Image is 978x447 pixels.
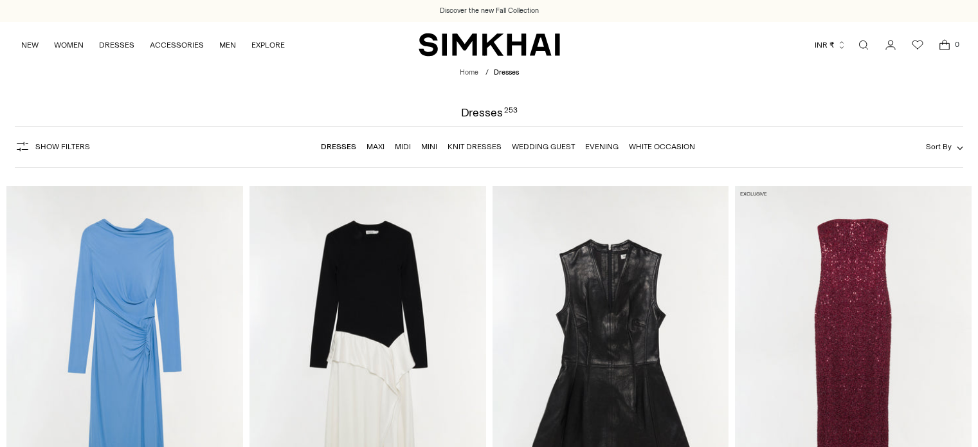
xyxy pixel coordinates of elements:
a: Midi [395,142,411,151]
span: 0 [951,39,963,50]
button: Show Filters [15,136,90,157]
a: MEN [219,31,236,59]
div: 253 [504,107,518,118]
a: Discover the new Fall Collection [440,6,539,16]
a: Wedding Guest [512,142,575,151]
a: DRESSES [99,31,134,59]
nav: Linked collections [321,133,695,160]
a: SIMKHAI [419,32,560,57]
a: ACCESSORIES [150,31,204,59]
span: Show Filters [35,142,90,151]
a: Go to the account page [878,32,903,58]
a: Knit Dresses [448,142,502,151]
a: White Occasion [629,142,695,151]
nav: breadcrumbs [460,68,519,78]
button: INR ₹ [815,31,846,59]
a: Mini [421,142,437,151]
a: Home [460,68,478,77]
a: Wishlist [905,32,930,58]
a: NEW [21,31,39,59]
a: Evening [585,142,619,151]
a: Maxi [367,142,385,151]
h1: Dresses [461,107,518,118]
span: Sort By [926,142,952,151]
button: Sort By [926,140,963,154]
a: EXPLORE [251,31,285,59]
a: WOMEN [54,31,84,59]
div: / [485,68,489,78]
a: Open search modal [851,32,876,58]
a: Open cart modal [932,32,957,58]
span: Dresses [494,68,519,77]
a: Dresses [321,142,356,151]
